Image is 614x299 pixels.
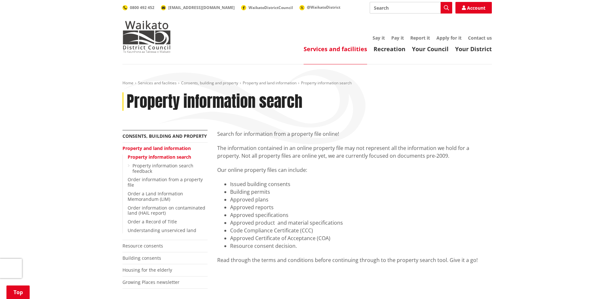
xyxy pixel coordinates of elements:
a: WaikatoDistrictCouncil [241,5,293,10]
a: Consents, building and property [181,80,238,86]
li: Building permits [230,188,492,196]
a: Resource consents [122,243,163,249]
a: Consents, building and property [122,133,207,139]
a: [EMAIL_ADDRESS][DOMAIN_NAME] [161,5,235,10]
li: Resource consent decision. [230,242,492,250]
li: Approved reports [230,203,492,211]
a: Building consents [122,255,161,261]
a: Understanding unserviced land [128,227,196,233]
a: Services and facilities [138,80,177,86]
a: Pay it [391,35,404,41]
a: 0800 492 452 [122,5,154,10]
a: Services and facilities [304,45,367,53]
input: Search input [370,2,452,14]
a: Order information on contaminated land (HAIL report) [128,205,205,216]
a: Order information from a property file [128,176,203,188]
li: Approved product and material specifications [230,219,492,227]
a: Property and land information [122,145,191,151]
li: Approved plans [230,196,492,203]
a: Your Council [412,45,449,53]
li: Approved Certificate of Acceptance (COA) [230,234,492,242]
img: Waikato District Council - Te Kaunihera aa Takiwaa o Waikato [122,21,171,53]
li: Issued building consents [230,180,492,188]
a: Account [455,2,492,14]
a: Order a Record of Title [128,219,177,225]
h1: Property information search [127,92,302,111]
a: Property and land information [243,80,297,86]
li: Approved specifications [230,211,492,219]
p: Search for information from a property file online! [217,130,492,138]
a: Property information search [128,154,191,160]
a: Recreation [374,45,405,53]
a: Contact us [468,35,492,41]
nav: breadcrumb [122,80,492,86]
span: Our online property files can include: [217,166,307,173]
a: Growing Places newsletter [122,279,180,285]
a: Order a Land Information Memorandum (LIM) [128,191,183,202]
iframe: Messenger Launcher [584,272,608,295]
a: Home [122,80,133,86]
span: WaikatoDistrictCouncil [249,5,293,10]
a: Report it [410,35,430,41]
span: Property information search [301,80,352,86]
a: Property information search feedback [132,163,193,174]
a: Apply for it [436,35,462,41]
span: @WaikatoDistrict [307,5,340,10]
span: 0800 492 452 [130,5,154,10]
a: @WaikatoDistrict [299,5,340,10]
span: [EMAIL_ADDRESS][DOMAIN_NAME] [168,5,235,10]
div: Read through the terms and conditions before continuing through to the property search tool. Give... [217,256,492,264]
p: The information contained in an online property file may not represent all the information we hol... [217,144,492,160]
a: Your District [455,45,492,53]
a: Say it [373,35,385,41]
a: Housing for the elderly [122,267,172,273]
li: Code Compliance Certificate (CCC) [230,227,492,234]
a: Top [6,285,30,299]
